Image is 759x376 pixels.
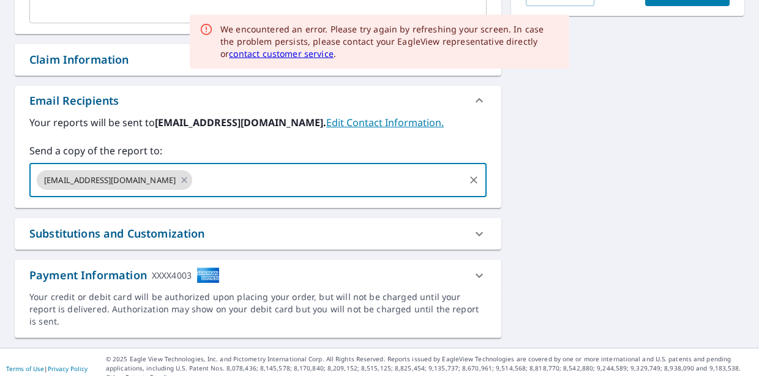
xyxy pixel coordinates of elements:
[29,115,487,130] label: Your reports will be sent to
[15,44,501,75] div: Claim Information
[465,171,482,189] button: Clear
[152,267,192,284] div: XXXX4003
[6,364,44,373] a: Terms of Use
[29,51,129,68] div: Claim Information
[29,92,119,109] div: Email Recipients
[48,364,88,373] a: Privacy Policy
[326,116,444,129] a: EditContactInfo
[196,267,220,284] img: cardImage
[229,48,334,59] a: contact customer service
[15,260,501,291] div: Payment InformationXXXX4003cardImage
[6,365,88,372] p: |
[29,143,487,158] label: Send a copy of the report to:
[29,267,220,284] div: Payment Information
[15,86,501,115] div: Email Recipients
[29,291,487,328] div: Your credit or debit card will be authorized upon placing your order, but will not be charged unt...
[15,218,501,249] div: Substitutions and Customization
[37,170,192,190] div: [EMAIL_ADDRESS][DOMAIN_NAME]
[220,23,559,60] div: We encountered an error. Please try again by refreshing your screen. In case the problem persists...
[29,225,205,242] div: Substitutions and Customization
[37,175,183,186] span: [EMAIL_ADDRESS][DOMAIN_NAME]
[155,116,326,129] b: [EMAIL_ADDRESS][DOMAIN_NAME].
